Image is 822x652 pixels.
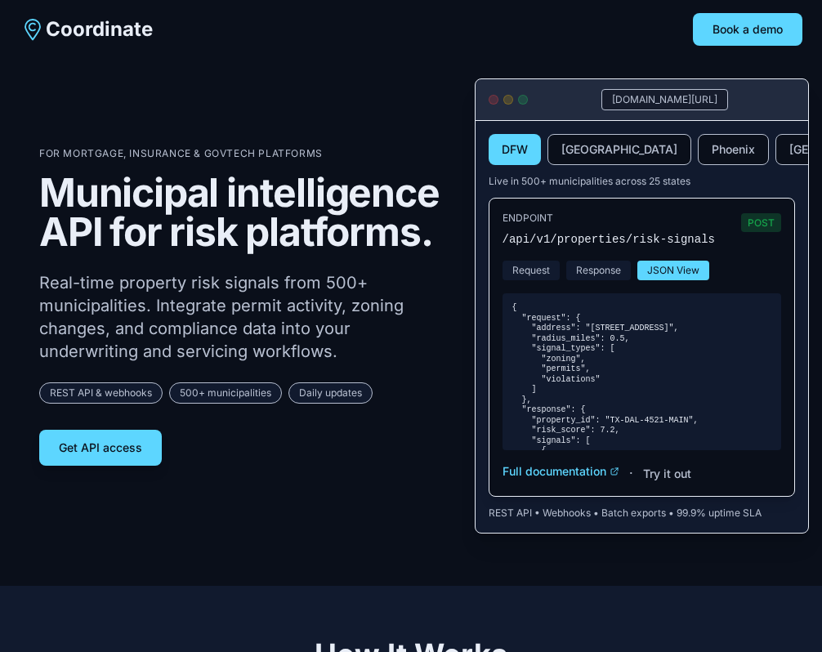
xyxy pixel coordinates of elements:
[547,134,691,165] button: [GEOGRAPHIC_DATA]
[39,147,449,160] p: For Mortgage, Insurance & GovTech Platforms
[489,134,541,165] button: DFW
[489,175,796,188] p: Live in 500+ municipalities across 25 states
[20,16,46,42] img: Coordinate
[566,261,631,280] button: Response
[489,507,796,520] p: REST API • Webhooks • Batch exports • 99.9% uptime SLA
[601,89,728,110] div: [DOMAIN_NAME][URL]
[503,261,560,280] button: Request
[288,382,373,404] span: Daily updates
[20,16,153,42] a: Coordinate
[39,173,449,252] h1: Municipal intelligence API for risk platforms.
[39,271,449,363] p: Real-time property risk signals from 500+ municipalities. Integrate permit activity, zoning chang...
[39,430,162,466] button: Get API access
[629,463,633,483] span: ·
[693,13,802,46] button: Book a demo
[46,16,153,42] span: Coordinate
[637,261,709,280] button: JSON View
[503,233,715,246] code: /api/v1/properties/risk-signals
[698,134,769,165] button: Phoenix
[39,382,163,404] span: REST API & webhooks
[503,212,782,225] p: ENDPOINT
[643,466,691,482] button: Try it out
[512,303,821,650] code: { "request": { "address": "[STREET_ADDRESS]", "radius_miles": 0.5, "signal_types": [ "zoning", "p...
[741,213,781,232] span: POST
[503,463,619,480] button: Full documentation
[169,382,282,404] span: 500+ municipalities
